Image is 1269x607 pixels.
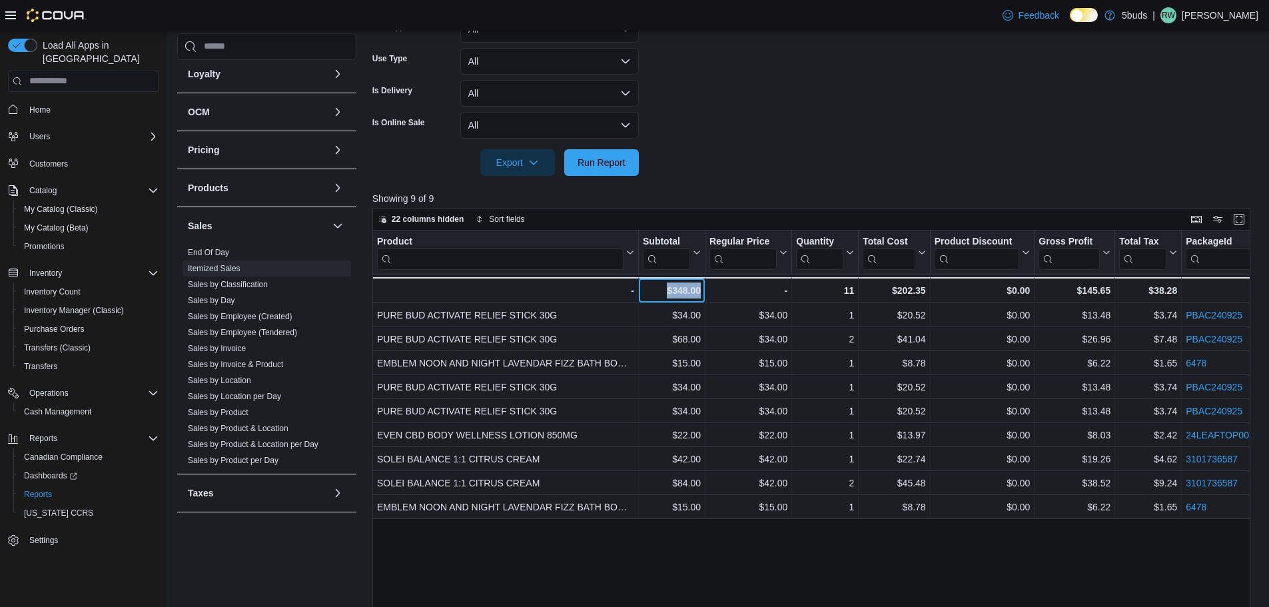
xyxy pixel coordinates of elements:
[796,379,854,395] div: 1
[1119,475,1177,491] div: $9.24
[29,535,58,546] span: Settings
[709,427,787,443] div: $22.00
[709,475,787,491] div: $42.00
[372,85,412,96] label: Is Delivery
[188,360,283,369] a: Sales by Invoice & Product
[188,392,281,401] a: Sales by Location per Day
[1122,7,1147,23] p: 5buds
[863,283,925,299] div: $202.35
[377,427,634,443] div: EVEN CBD BODY WELLNESS LOTION 850MG
[377,475,634,491] div: SOLEI BALANCE 1:1 CITRUS CREAM
[19,340,96,356] a: Transfers (Classic)
[1152,7,1155,23] p: |
[19,358,63,374] a: Transfers
[460,112,639,139] button: All
[863,379,925,395] div: $20.52
[1019,9,1059,22] span: Feedback
[1070,8,1098,22] input: Dark Mode
[24,452,103,462] span: Canadian Compliance
[188,67,327,81] button: Loyalty
[177,245,356,474] div: Sales
[3,100,164,119] button: Home
[13,320,164,338] button: Purchase Orders
[37,39,159,65] span: Load All Apps in [GEOGRAPHIC_DATA]
[377,307,634,323] div: PURE BUD ACTIVATE RELIEF STICK 30G
[19,404,159,420] span: Cash Management
[19,284,159,300] span: Inventory Count
[643,403,701,419] div: $34.00
[643,499,701,515] div: $15.00
[188,423,288,434] span: Sales by Product & Location
[796,235,843,269] div: Quantity
[19,220,94,236] a: My Catalog (Beta)
[13,485,164,504] button: Reports
[13,402,164,421] button: Cash Management
[19,321,159,337] span: Purchase Orders
[643,307,701,323] div: $34.00
[796,331,854,347] div: 2
[643,235,690,248] div: Subtotal
[489,214,524,225] span: Sort fields
[460,48,639,75] button: All
[372,117,425,128] label: Is Online Sale
[934,307,1030,323] div: $0.00
[643,355,701,371] div: $15.00
[188,280,268,289] a: Sales by Classification
[796,451,854,467] div: 1
[863,451,925,467] div: $22.74
[13,219,164,237] button: My Catalog (Beta)
[29,433,57,444] span: Reports
[29,131,50,142] span: Users
[796,403,854,419] div: 1
[24,385,74,401] button: Operations
[1039,379,1110,395] div: $13.48
[188,219,212,233] h3: Sales
[934,355,1030,371] div: $0.00
[13,301,164,320] button: Inventory Manager (Classic)
[863,235,915,248] div: Total Cost
[1186,235,1262,269] div: Package URL
[24,305,124,316] span: Inventory Manager (Classic)
[29,105,51,115] span: Home
[1039,427,1110,443] div: $8.03
[709,235,787,269] button: Regular Price
[188,295,235,306] span: Sales by Day
[796,355,854,371] div: 1
[1210,211,1226,227] button: Display options
[13,448,164,466] button: Canadian Compliance
[19,201,103,217] a: My Catalog (Classic)
[1039,235,1110,269] button: Gross Profit
[709,283,787,299] div: -
[709,451,787,467] div: $42.00
[863,307,925,323] div: $20.52
[1186,310,1242,320] a: PBAC240925
[188,247,229,258] span: End Of Day
[997,2,1064,29] a: Feedback
[330,66,346,82] button: Loyalty
[863,499,925,515] div: $8.78
[377,235,634,269] button: Product
[1039,307,1110,323] div: $13.48
[330,485,346,501] button: Taxes
[188,486,214,500] h3: Taxes
[330,104,346,120] button: OCM
[934,499,1030,515] div: $0.00
[188,105,210,119] h3: OCM
[372,192,1260,205] p: Showing 9 of 9
[796,235,854,269] button: Quantity
[863,235,925,269] button: Total Cost
[377,235,624,248] div: Product
[709,235,777,248] div: Regular Price
[709,403,787,419] div: $34.00
[19,486,159,502] span: Reports
[24,156,73,172] a: Customers
[188,439,318,450] span: Sales by Product & Location per Day
[1039,355,1110,371] div: $6.22
[24,204,98,215] span: My Catalog (Classic)
[1186,382,1242,392] a: PBAC240925
[863,331,925,347] div: $41.04
[1039,403,1110,419] div: $13.48
[188,456,278,465] a: Sales by Product per Day
[188,263,240,274] span: Itemized Sales
[1186,430,1254,440] a: 24LEAFTOP003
